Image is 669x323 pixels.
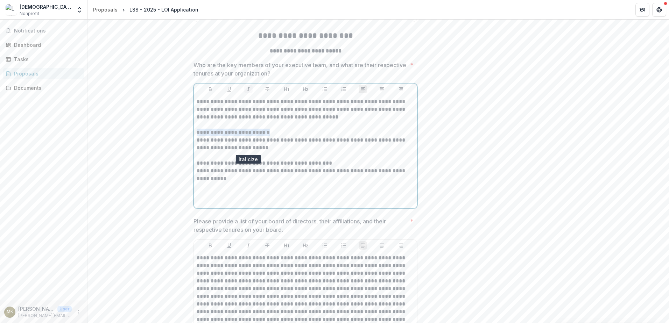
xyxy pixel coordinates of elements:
[378,85,386,93] button: Align Center
[282,85,291,93] button: Heading 1
[206,85,214,93] button: Bold
[225,241,233,250] button: Underline
[321,241,329,250] button: Bullet List
[244,241,253,250] button: Italicize
[90,5,201,15] nav: breadcrumb
[263,85,272,93] button: Strike
[18,313,72,319] p: [PERSON_NAME][EMAIL_ADDRESS][PERSON_NAME][DOMAIN_NAME]
[301,85,310,93] button: Heading 2
[652,3,666,17] button: Get Help
[301,241,310,250] button: Heading 2
[397,85,405,93] button: Align Right
[90,5,120,15] a: Proposals
[339,85,348,93] button: Ordered List
[397,241,405,250] button: Align Right
[93,6,118,13] div: Proposals
[321,85,329,93] button: Bullet List
[359,241,367,250] button: Align Left
[282,241,291,250] button: Heading 1
[57,306,72,312] p: User
[193,217,407,234] p: Please provide a list of your board of directors, their affiliations, and their respective tenure...
[3,82,84,94] a: Documents
[75,308,83,316] button: More
[339,241,348,250] button: Ordered List
[14,56,79,63] div: Tasks
[193,61,407,78] p: Who are the key members of your executive team, and what are their respective tenures at your org...
[3,53,84,65] a: Tasks
[359,85,367,93] button: Align Left
[225,85,233,93] button: Underline
[14,41,79,49] div: Dashboard
[20,3,72,10] div: [DEMOGRAPHIC_DATA] Social Service of [US_STATE]
[75,3,84,17] button: Open entity switcher
[129,6,198,13] div: LSS - 2025 - LOI Application
[7,310,13,314] div: Megan Thienes <megan.thienes@lssmn.org>
[14,84,79,92] div: Documents
[206,241,214,250] button: Bold
[3,39,84,51] a: Dashboard
[6,4,17,15] img: Lutheran Social Service of Minnesota
[14,70,79,77] div: Proposals
[18,305,55,313] p: [PERSON_NAME] <[PERSON_NAME][EMAIL_ADDRESS][PERSON_NAME][DOMAIN_NAME]>
[378,241,386,250] button: Align Center
[263,241,272,250] button: Strike
[635,3,649,17] button: Partners
[3,68,84,79] a: Proposals
[3,25,84,36] button: Notifications
[244,85,253,93] button: Italicize
[14,28,82,34] span: Notifications
[20,10,39,17] span: Nonprofit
